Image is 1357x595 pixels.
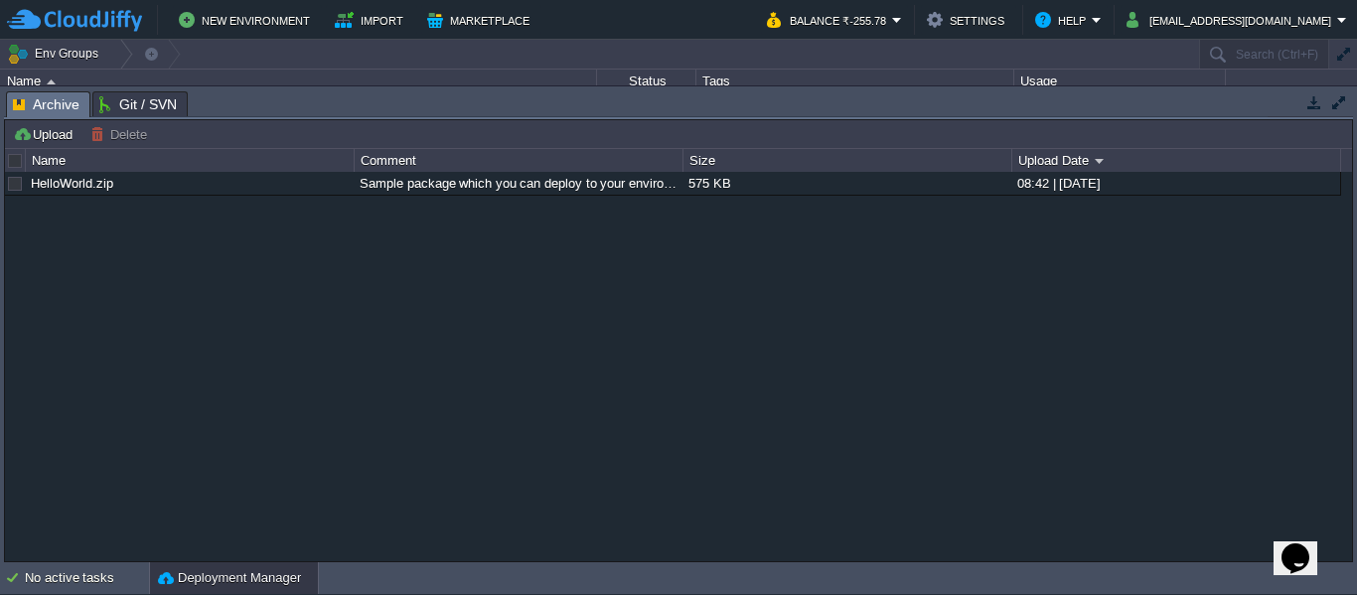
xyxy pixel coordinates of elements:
button: Upload [13,125,78,143]
div: Usage [1015,70,1225,92]
button: [EMAIL_ADDRESS][DOMAIN_NAME] [1127,8,1337,32]
a: HelloWorld.zip [31,176,113,191]
button: Balance ₹-255.78 [767,8,892,32]
button: Env Groups [7,40,105,68]
div: Status [598,70,695,92]
img: AMDAwAAAACH5BAEAAAAALAAAAAABAAEAAAICRAEAOw== [47,79,56,84]
img: CloudJiffy [7,8,142,33]
button: Marketplace [427,8,535,32]
div: 575 KB [683,172,1010,195]
span: Git / SVN [99,92,177,116]
iframe: chat widget [1274,516,1337,575]
button: Delete [90,125,153,143]
button: Import [335,8,409,32]
button: New Environment [179,8,316,32]
div: Name [27,149,354,172]
button: Deployment Manager [158,568,301,588]
div: Sample package which you can deploy to your environment. Feel free to delete and upload a package... [355,172,681,195]
div: No active tasks [25,562,149,594]
div: Comment [356,149,682,172]
div: Name [2,70,596,92]
div: Upload Date [1013,149,1340,172]
div: Tags [697,70,1013,92]
span: Archive [13,92,79,117]
div: 08:42 | [DATE] [1012,172,1339,195]
button: Help [1035,8,1092,32]
div: Size [684,149,1011,172]
button: Settings [927,8,1010,32]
